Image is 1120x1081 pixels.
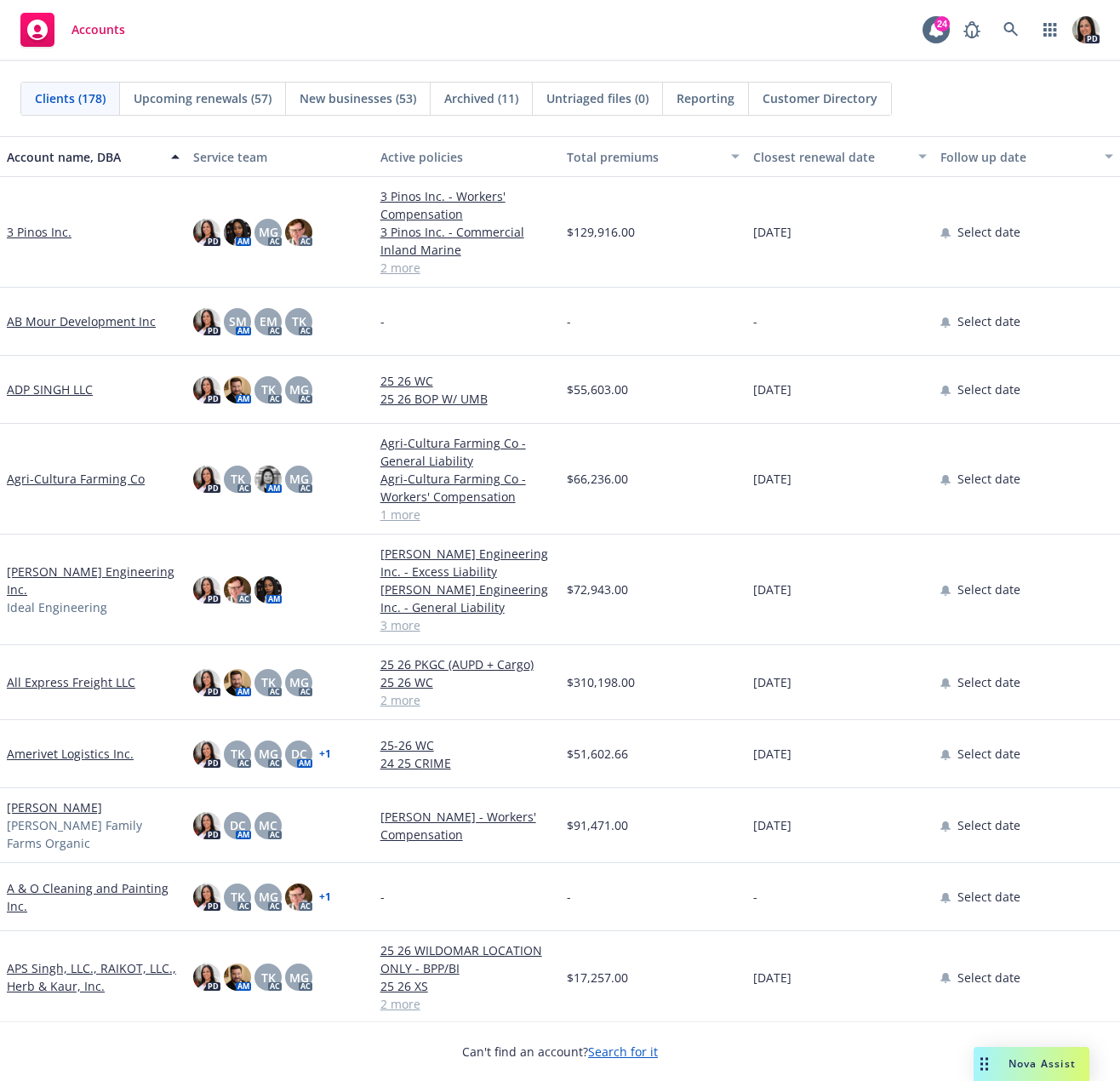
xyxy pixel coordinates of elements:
span: MG [289,969,309,987]
span: TK [261,380,276,398]
span: Ideal Engineering [7,598,107,616]
span: Archived (11) [444,89,518,107]
img: photo [1072,16,1100,43]
img: photo [254,466,282,493]
a: + 1 [319,749,331,759]
span: TK [231,745,245,763]
span: - [753,888,757,906]
span: TK [292,312,306,330]
span: - [380,312,385,330]
a: 3 Pinos Inc. - Commercial Inland Marine [380,223,553,259]
span: [DATE] [753,673,791,691]
div: Account name, DBA [7,148,161,166]
div: Total premiums [567,148,721,166]
a: 2 more [380,995,553,1013]
a: Switch app [1033,13,1067,47]
a: 25-26 WC [380,736,553,754]
a: 3 more [380,616,553,634]
span: - [380,888,385,906]
span: [DATE] [753,816,791,834]
span: [DATE] [753,470,791,488]
span: Select date [957,470,1020,488]
span: Reporting [677,89,734,107]
span: [DATE] [753,380,791,398]
span: Can't find an account? [462,1043,658,1061]
a: 3 Pinos Inc. - Workers' Compensation [380,187,553,223]
div: Drag to move [974,1047,995,1081]
a: Accounts [14,6,132,54]
span: TK [231,888,245,906]
a: AB Mour Development Inc [7,312,156,330]
button: Total premiums [560,136,746,177]
span: $17,257.00 [567,969,628,987]
img: photo [193,308,220,335]
span: $310,198.00 [567,673,635,691]
span: $55,603.00 [567,380,628,398]
a: 25 26 PKGC (AUPD + Cargo) [380,655,553,673]
span: [DATE] [753,969,791,987]
a: 25 26 WC [380,673,553,691]
a: A & O Cleaning and Painting Inc. [7,879,180,915]
span: $91,471.00 [567,816,628,834]
span: New businesses (53) [300,89,416,107]
span: - [567,888,571,906]
img: photo [285,219,312,246]
button: Closest renewal date [746,136,933,177]
span: [DATE] [753,223,791,241]
span: Accounts [71,23,125,37]
img: photo [193,466,220,493]
span: [DATE] [753,581,791,598]
span: Select date [957,581,1020,598]
a: Search for it [588,1044,658,1060]
span: - [753,312,757,330]
img: photo [193,964,220,991]
span: Select date [957,969,1020,987]
span: Select date [957,745,1020,763]
span: MG [289,673,309,691]
span: Clients (178) [35,89,106,107]
a: 25 26 XS [380,977,553,995]
span: Nova Assist [1009,1056,1076,1071]
a: ADP SINGH LLC [7,380,93,398]
a: 1 more [380,506,553,523]
a: 2 more [380,691,553,709]
span: [PERSON_NAME] Family Farms Organic [7,816,180,852]
img: photo [193,812,220,839]
span: DC [230,816,246,834]
a: 25 26 BOP W/ UMB [380,390,553,408]
span: Select date [957,223,1020,241]
img: photo [193,376,220,403]
span: Select date [957,816,1020,834]
span: TK [261,673,276,691]
a: All Express Freight LLC [7,673,135,691]
a: Amerivet Logistics Inc. [7,745,134,763]
a: [PERSON_NAME] Engineering Inc. - General Liability [380,581,553,616]
div: Service team [193,148,366,166]
span: MG [289,380,309,398]
a: Agri-Cultura Farming Co [7,470,145,488]
button: Nova Assist [974,1047,1089,1081]
span: TK [261,969,276,987]
img: photo [254,576,282,603]
span: EM [260,312,277,330]
span: $129,916.00 [567,223,635,241]
span: MG [289,470,309,488]
img: photo [224,964,251,991]
button: Service team [186,136,373,177]
a: [PERSON_NAME] Engineering Inc. - Excess Liability [380,545,553,581]
img: photo [193,741,220,768]
span: MG [259,888,278,906]
span: Select date [957,888,1020,906]
a: 3 Pinos Inc. [7,223,71,241]
span: - [567,312,571,330]
span: SM [229,312,247,330]
div: 24 [934,16,950,31]
span: Customer Directory [763,89,877,107]
span: Upcoming renewals (57) [134,89,271,107]
a: Agri-Cultura Farming Co - Workers' Compensation [380,470,553,506]
img: photo [224,576,251,603]
span: MG [259,223,278,241]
